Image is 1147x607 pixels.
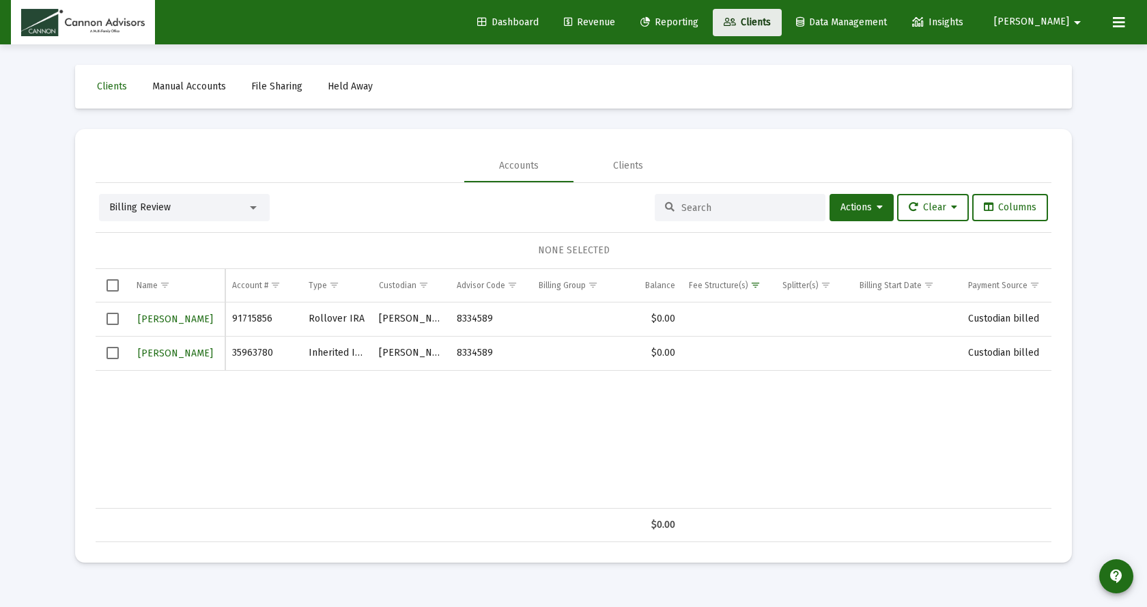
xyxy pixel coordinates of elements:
td: Column Payment Source [961,269,1065,302]
span: Held Away [328,81,373,92]
div: Custodian billed [968,312,1058,326]
button: [PERSON_NAME] [137,343,214,363]
div: Account # [232,280,268,291]
td: 8334589 [450,336,532,370]
a: Revenue [553,9,626,36]
span: Show filter options for column 'Name' [160,280,170,290]
div: Select row [107,313,119,325]
div: Name [137,280,158,291]
td: $0.00 [623,302,682,337]
span: Show filter options for column 'Type' [329,280,339,290]
div: Custodian [379,280,416,291]
span: [PERSON_NAME] [138,313,213,325]
span: Show filter options for column 'Billing Start Date' [924,280,934,290]
span: File Sharing [251,81,302,92]
td: Column Billing Start Date [853,269,961,302]
a: Held Away [317,73,384,100]
span: Clients [724,16,771,28]
a: Clients [86,73,138,100]
div: Accounts [499,159,539,173]
button: Columns [972,194,1048,221]
span: Show filter options for column 'Account #' [270,280,281,290]
td: [PERSON_NAME] [372,302,450,337]
td: $0.00 [623,336,682,370]
td: Inherited IRA [302,336,372,370]
div: Billing Group [539,280,586,291]
button: Clear [897,194,969,221]
div: Data grid [96,269,1051,542]
div: Billing Start Date [860,280,922,291]
span: Insights [912,16,963,28]
td: Rollover IRA [302,302,372,337]
span: Clients [97,81,127,92]
td: Column Account # [225,269,302,302]
button: Actions [830,194,894,221]
img: Dashboard [21,9,145,36]
a: Insights [901,9,974,36]
div: $0.00 [629,518,675,532]
a: Clients [713,9,782,36]
input: Search [681,202,815,214]
a: Manual Accounts [141,73,237,100]
td: [PERSON_NAME] [372,336,450,370]
span: Revenue [564,16,615,28]
span: [PERSON_NAME] [138,348,213,359]
mat-icon: arrow_drop_down [1069,9,1086,36]
td: Column Advisor Code [450,269,532,302]
td: 8334589 [450,302,532,337]
mat-icon: contact_support [1108,568,1124,584]
span: [PERSON_NAME] [994,16,1069,28]
td: Column Balance [623,269,682,302]
div: Splitter(s) [782,280,819,291]
div: Payment Source [968,280,1028,291]
span: Dashboard [477,16,539,28]
td: Column Fee Structure(s) [682,269,776,302]
span: Show filter options for column 'Custodian' [419,280,429,290]
a: File Sharing [240,73,313,100]
a: Reporting [629,9,709,36]
div: NONE SELECTED [107,244,1040,257]
span: Manual Accounts [152,81,226,92]
div: Select row [107,347,119,359]
div: Type [309,280,327,291]
span: Show filter options for column 'Splitter(s)' [821,280,831,290]
td: Column Billing Group [532,269,623,302]
div: Custodian billed [968,346,1058,360]
div: Clients [613,159,643,173]
div: Fee Structure(s) [689,280,748,291]
span: Show filter options for column 'Payment Source' [1030,280,1040,290]
button: [PERSON_NAME] [978,8,1102,36]
td: 35963780 [225,336,302,370]
div: Select all [107,279,119,292]
span: Show filter options for column 'Advisor Code' [507,280,518,290]
span: Clear [909,201,957,213]
span: Columns [984,201,1036,213]
a: Dashboard [466,9,550,36]
td: Column Name [130,269,225,302]
td: 91715856 [225,302,302,337]
td: Column Splitter(s) [776,269,853,302]
span: Show filter options for column 'Fee Structure(s)' [750,280,761,290]
span: Data Management [796,16,887,28]
div: Balance [645,280,675,291]
span: Billing Review [109,201,171,213]
td: Column Custodian [372,269,450,302]
span: Reporting [640,16,698,28]
div: Advisor Code [457,280,505,291]
span: Actions [840,201,883,213]
a: Data Management [785,9,898,36]
button: [PERSON_NAME] [137,309,214,329]
td: Column Type [302,269,372,302]
span: Show filter options for column 'Billing Group' [588,280,598,290]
